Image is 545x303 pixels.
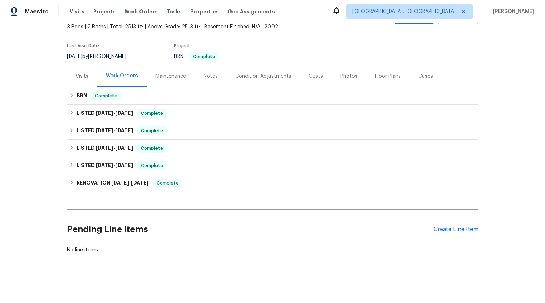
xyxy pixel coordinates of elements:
span: Properties [190,8,219,15]
div: Photos [340,73,358,80]
h6: LISTED [76,144,133,153]
div: No line items. [67,246,478,254]
span: Projects [93,8,116,15]
div: BRN Complete [67,87,478,105]
div: Costs [309,73,323,80]
h6: BRN [76,92,87,100]
span: [PERSON_NAME] [490,8,534,15]
span: [DATE] [96,145,113,150]
h6: LISTED [76,109,133,118]
span: Complete [92,92,120,100]
div: Condition Adjustments [235,73,291,80]
span: Complete [154,179,182,187]
span: Complete [138,110,166,117]
div: RENOVATION [DATE]-[DATE]Complete [67,174,478,192]
span: [GEOGRAPHIC_DATA], [GEOGRAPHIC_DATA] [352,8,456,15]
span: [DATE] [67,54,82,59]
span: - [96,145,133,150]
div: Create Line Item [434,226,478,233]
div: Work Orders [106,72,138,80]
span: Project [174,44,190,48]
div: Notes [204,73,218,80]
span: Complete [138,127,166,134]
h2: Pending Line Items [67,213,434,246]
h6: RENOVATION [76,179,149,187]
span: - [111,180,149,185]
div: LISTED [DATE]-[DATE]Complete [67,122,478,140]
span: Tasks [166,9,182,14]
span: [DATE] [115,163,133,168]
h6: LISTED [76,126,133,135]
div: LISTED [DATE]-[DATE]Complete [67,157,478,174]
span: [DATE] [115,128,133,133]
div: Maintenance [155,73,186,80]
span: Complete [138,145,166,152]
span: Maestro [25,8,49,15]
div: Floor Plans [375,73,401,80]
span: Last Visit Date [67,44,99,48]
span: [DATE] [96,163,113,168]
span: Complete [138,162,166,169]
span: BRN [174,54,219,59]
span: Geo Assignments [228,8,275,15]
div: LISTED [DATE]-[DATE]Complete [67,140,478,157]
span: - [96,128,133,133]
span: [DATE] [111,180,129,185]
h6: LISTED [76,161,133,170]
span: Complete [190,54,218,59]
span: [DATE] [115,110,133,116]
div: LISTED [DATE]-[DATE]Complete [67,105,478,122]
div: Visits [76,73,88,80]
div: Cases [418,73,433,80]
span: [DATE] [96,110,113,116]
span: Work Orders [125,8,158,15]
div: by [PERSON_NAME] [67,52,135,61]
span: [DATE] [131,180,149,185]
span: [DATE] [115,145,133,150]
span: [DATE] [96,128,113,133]
span: - [96,163,133,168]
span: Visits [70,8,84,15]
span: 3 Beds | 2 Baths | Total: 2513 ft² | Above Grade: 2513 ft² | Basement Finished: N/A | 2002 [67,23,331,31]
span: - [96,110,133,116]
